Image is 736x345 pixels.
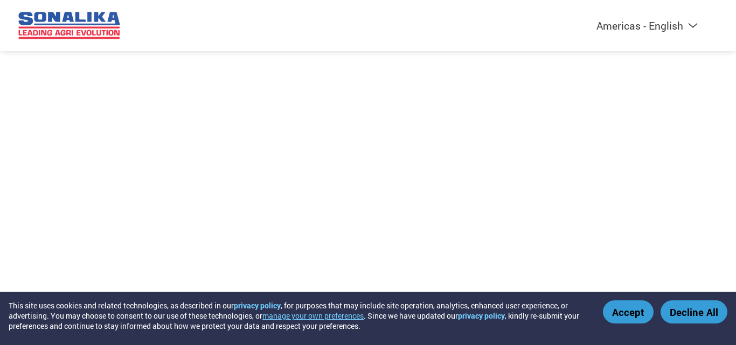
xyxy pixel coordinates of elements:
a: privacy policy [458,311,505,321]
a: privacy policy [234,300,281,311]
button: Accept [603,300,654,323]
button: Decline All [661,300,727,323]
button: manage your own preferences [262,311,364,321]
img: ITL [18,11,121,40]
div: This site uses cookies and related technologies, as described in our , for purposes that may incl... [9,300,587,331]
